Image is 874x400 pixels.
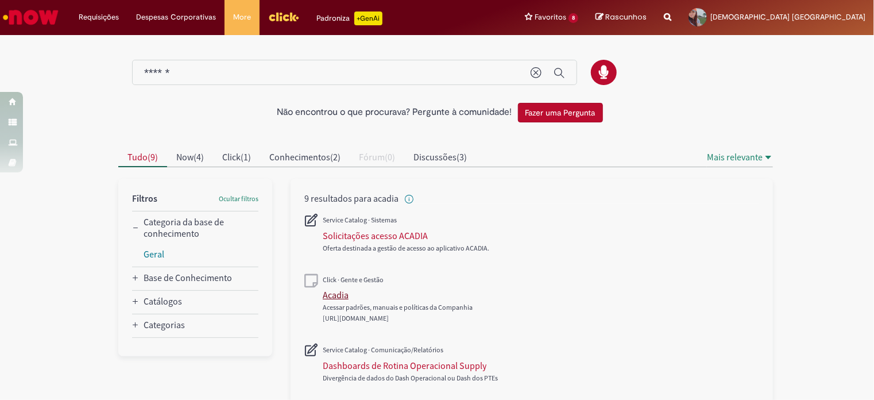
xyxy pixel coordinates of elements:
[518,103,603,122] button: Fazer uma Pergunta
[605,11,647,22] span: Rascunhos
[569,13,578,23] span: 8
[268,8,299,25] img: click_logo_yellow_360x200.png
[233,11,251,23] span: More
[595,12,647,23] a: Rascunhos
[79,11,119,23] span: Requisições
[535,11,566,23] span: Favoritos
[277,107,512,118] h2: Não encontrou o que procurava? Pergunte à comunidade!
[354,11,382,25] p: +GenAi
[316,11,382,25] div: Padroniza
[136,11,216,23] span: Despesas Corporativas
[1,6,60,29] img: ServiceNow
[710,12,865,22] span: [DEMOGRAPHIC_DATA] [GEOGRAPHIC_DATA]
